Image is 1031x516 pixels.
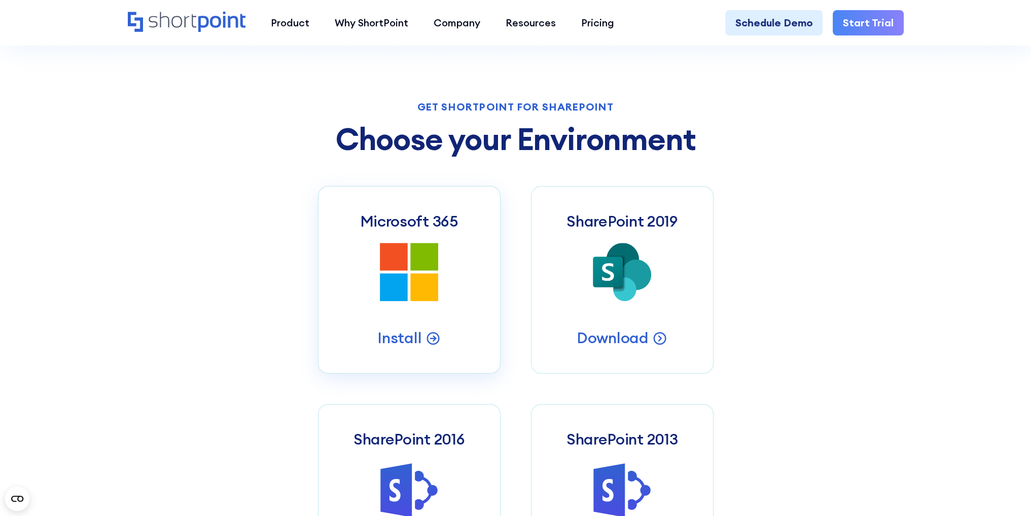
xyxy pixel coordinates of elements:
[725,10,823,35] a: Schedule Demo
[258,10,322,35] a: Product
[322,10,421,35] a: Why ShortPoint
[566,430,678,448] h3: SharePoint 2013
[506,15,556,30] div: Resources
[833,10,904,35] a: Start Trial
[271,15,309,30] div: Product
[335,15,408,30] div: Why ShortPoint
[577,328,649,348] p: Download
[318,122,714,156] h2: Choose your Environment
[318,102,714,112] div: Get Shortpoint for Sharepoint
[980,467,1031,516] iframe: Chat Widget
[568,10,627,35] a: Pricing
[566,212,678,230] h3: SharePoint 2019
[531,186,714,374] a: SharePoint 2019Download
[581,15,614,30] div: Pricing
[360,212,458,230] h3: Microsoft 365
[5,487,29,511] button: Open CMP widget
[128,12,246,33] a: Home
[377,328,421,348] p: Install
[421,10,493,35] a: Company
[493,10,568,35] a: Resources
[434,15,480,30] div: Company
[318,186,501,374] a: Microsoft 365Install
[353,430,465,448] h3: SharePoint 2016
